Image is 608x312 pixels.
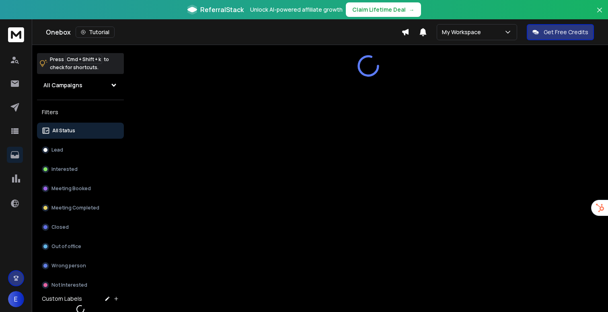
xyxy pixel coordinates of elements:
[594,5,605,24] button: Close banner
[76,27,115,38] button: Tutorial
[51,166,78,172] p: Interested
[37,200,124,216] button: Meeting Completed
[37,161,124,177] button: Interested
[66,55,102,64] span: Cmd + Shift + k
[50,55,109,72] p: Press to check for shortcuts.
[37,107,124,118] h3: Filters
[37,77,124,93] button: All Campaigns
[409,6,415,14] span: →
[8,291,24,307] button: E
[51,185,91,192] p: Meeting Booked
[250,6,343,14] p: Unlock AI-powered affiliate growth
[46,27,401,38] div: Onebox
[37,181,124,197] button: Meeting Booked
[52,127,75,134] p: All Status
[200,5,244,14] span: ReferralStack
[37,123,124,139] button: All Status
[51,263,86,269] p: Wrong person
[51,282,87,288] p: Not Interested
[51,205,99,211] p: Meeting Completed
[527,24,594,40] button: Get Free Credits
[43,81,82,89] h1: All Campaigns
[42,295,82,303] h3: Custom Labels
[51,243,81,250] p: Out of office
[37,258,124,274] button: Wrong person
[544,28,588,36] p: Get Free Credits
[346,2,421,17] button: Claim Lifetime Deal→
[442,28,484,36] p: My Workspace
[51,147,63,153] p: Lead
[51,224,69,230] p: Closed
[37,238,124,255] button: Out of office
[37,277,124,293] button: Not Interested
[37,142,124,158] button: Lead
[37,219,124,235] button: Closed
